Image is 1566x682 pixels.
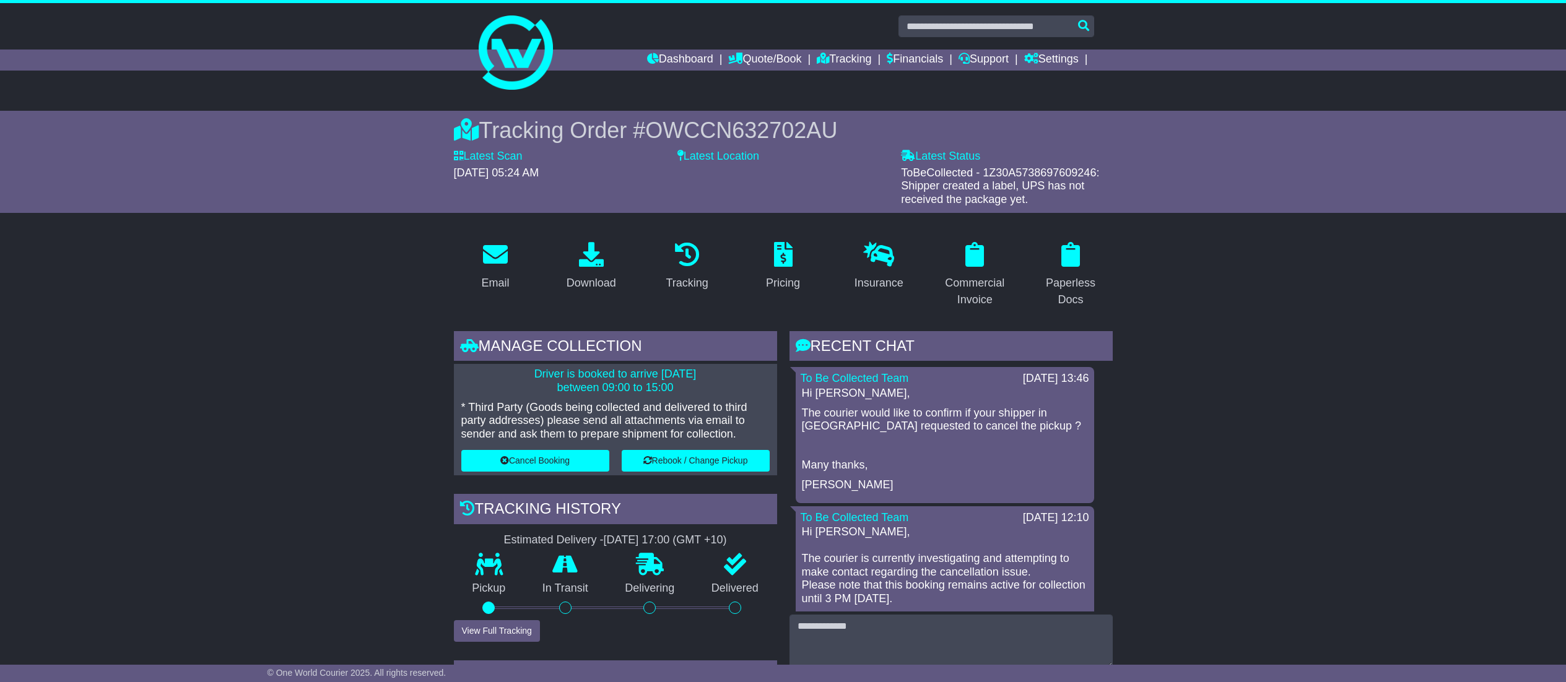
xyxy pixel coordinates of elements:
[802,407,1088,433] p: The courier would like to confirm if your shipper in [GEOGRAPHIC_DATA] requested to cancel the pi...
[622,450,770,472] button: Rebook / Change Pickup
[658,238,716,296] a: Tracking
[933,238,1017,313] a: Commercial Invoice
[454,150,523,163] label: Latest Scan
[1024,50,1079,71] a: Settings
[454,494,777,527] div: Tracking history
[461,450,609,472] button: Cancel Booking
[1037,275,1105,308] div: Paperless Docs
[524,582,607,595] p: In Transit
[941,275,1009,308] div: Commercial Invoice
[901,166,1099,205] span: ToBeCollected - 1Z30A5738697609246: Shipper created a label, UPS has not received the package yet.
[901,150,980,163] label: Latest Status
[454,582,524,595] p: Pickup
[802,478,1088,492] p: [PERSON_NAME]
[604,533,727,547] div: [DATE] 17:00 (GMT +10)
[802,525,1088,645] p: Hi [PERSON_NAME], The courier is currently investigating and attempting to make contact regarding...
[567,275,616,291] div: Download
[801,511,909,524] a: To Be Collected Team
[1023,372,1089,386] div: [DATE] 13:46
[817,50,871,71] a: Tracking
[454,533,777,547] div: Estimated Delivery -
[647,50,713,71] a: Dashboard
[846,238,911,296] a: Insurance
[887,50,943,71] a: Financials
[766,275,800,291] div: Pricing
[461,401,770,441] p: * Third Party (Goods being collected and delivered to third party addresses) please send all atta...
[268,668,446,678] span: © One World Courier 2025. All rights reserved.
[728,50,801,71] a: Quote/Book
[959,50,1009,71] a: Support
[473,238,517,296] a: Email
[790,331,1113,365] div: RECENT CHAT
[454,166,539,179] span: [DATE] 05:24 AM
[454,620,540,642] button: View Full Tracking
[802,387,1088,400] p: Hi [PERSON_NAME],
[461,368,770,394] p: Driver is booked to arrive [DATE] between 09:00 to 15:00
[481,275,509,291] div: Email
[559,238,624,296] a: Download
[1029,238,1113,313] a: Paperless Docs
[801,372,909,384] a: To Be Collected Team
[758,238,808,296] a: Pricing
[855,275,903,291] div: Insurance
[645,118,837,143] span: OWCCN632702AU
[454,331,777,365] div: Manage collection
[666,275,708,291] div: Tracking
[454,117,1113,144] div: Tracking Order #
[607,582,694,595] p: Delivering
[1023,511,1089,525] div: [DATE] 12:10
[802,459,1088,472] p: Many thanks,
[677,150,759,163] label: Latest Location
[693,582,777,595] p: Delivered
